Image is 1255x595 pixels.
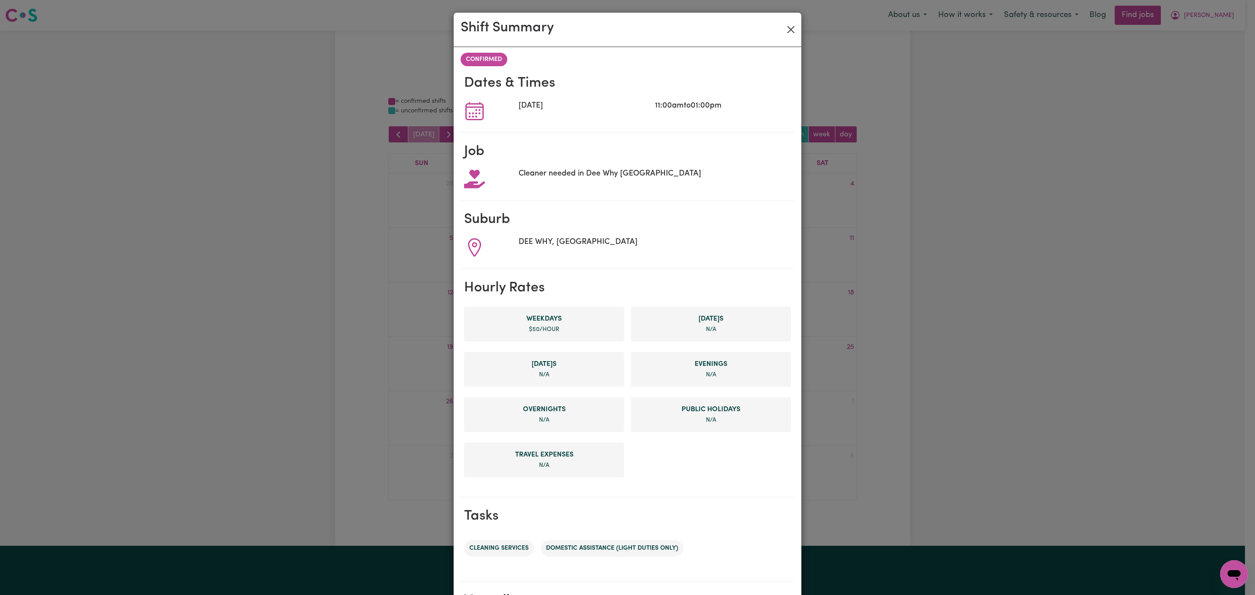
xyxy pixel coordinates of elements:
[464,211,791,228] h2: Suburb
[519,169,701,179] span: Cleaner needed in Dee Why [GEOGRAPHIC_DATA]
[655,101,722,111] span: 11:00am to 01:00pm
[464,508,791,524] h2: Tasks
[539,372,549,378] span: not specified
[784,23,798,37] button: Close
[638,359,784,369] span: Evening rate
[461,53,507,66] span: confirmed shift
[471,404,617,415] span: Overnight rate
[461,20,554,36] h2: Shift Summary
[464,75,791,91] h2: Dates & Times
[471,359,617,369] span: Sunday rate
[464,280,791,296] h2: Hourly Rates
[638,314,784,324] span: Saturday rate
[541,540,683,557] li: Domestic assistance (light duties only)
[539,417,549,423] span: not specified
[706,417,716,423] span: not specified
[464,143,791,160] h2: Job
[638,404,784,415] span: Public Holiday rate
[471,450,617,460] span: Travel Expense rate
[1220,560,1248,588] iframe: Button to launch messaging window, conversation in progress
[464,540,534,557] li: Cleaning services
[529,327,559,332] span: $ 50 /hour
[519,238,638,247] span: DEE WHY, [GEOGRAPHIC_DATA]
[539,463,549,468] span: not specified
[706,327,716,332] span: not specified
[706,372,716,378] span: not specified
[471,314,617,324] span: Weekday rate
[519,101,545,111] span: [DATE]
